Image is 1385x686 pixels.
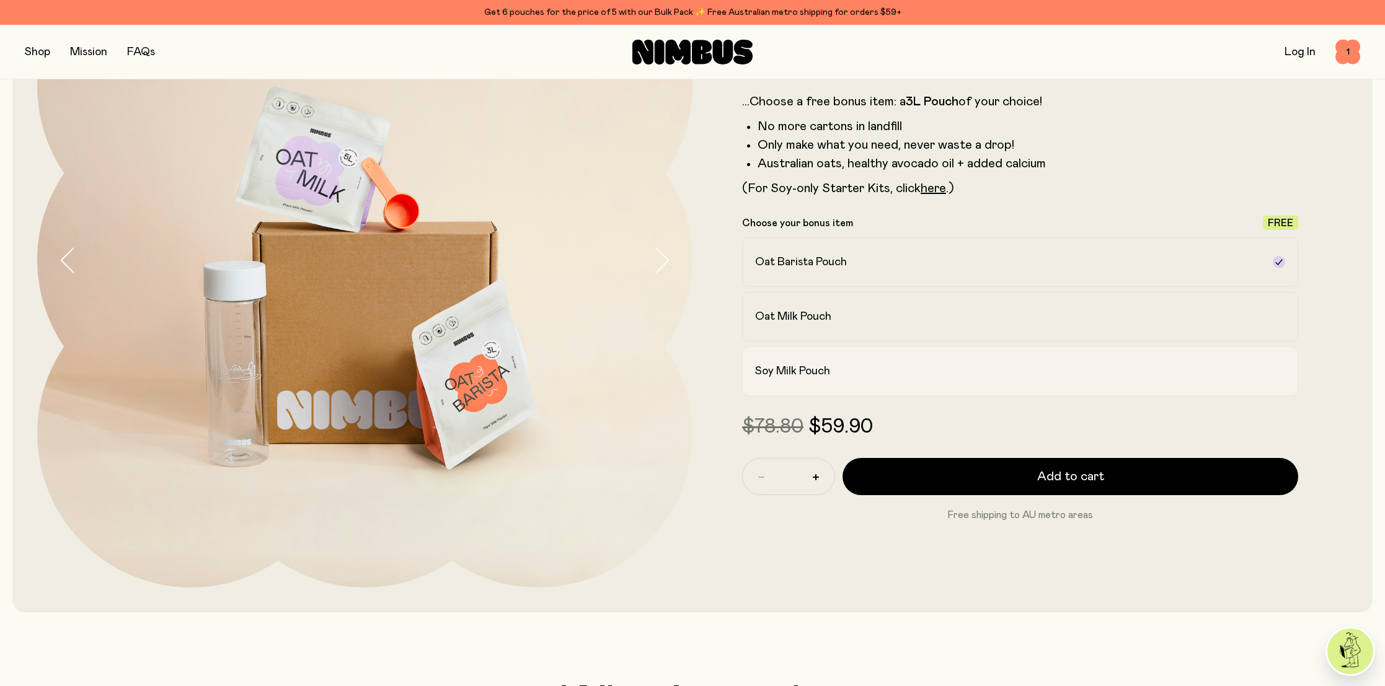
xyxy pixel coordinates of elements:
[843,458,1298,495] button: Add to cart
[808,417,873,437] span: $59.90
[1037,468,1104,485] span: Add to cart
[25,5,1360,20] div: Get 6 pouches for the price of 5 with our Bulk Pack ✨ Free Australian metro shipping for orders $59+
[1285,46,1316,58] a: Log In
[127,46,155,58] a: FAQs
[70,46,107,58] a: Mission
[742,217,853,229] p: Choose your bonus item
[758,156,1298,171] li: Australian oats, healthy avocado oil + added calcium
[906,95,921,108] strong: 3L
[1335,40,1360,64] button: 1
[742,181,1298,196] p: (For Soy-only Starter Kits, click .)
[758,119,1298,134] li: No more cartons in landfill
[742,508,1298,522] p: Free shipping to AU metro areas
[755,364,830,379] h2: Soy Milk Pouch
[921,182,946,195] a: here
[1268,218,1293,228] span: Free
[758,138,1298,152] li: Only make what you need, never waste a drop!
[755,255,847,270] h2: Oat Barista Pouch
[755,309,831,324] h2: Oat Milk Pouch
[1327,628,1373,674] img: agent
[924,95,958,108] strong: Pouch
[742,417,803,437] span: $78.80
